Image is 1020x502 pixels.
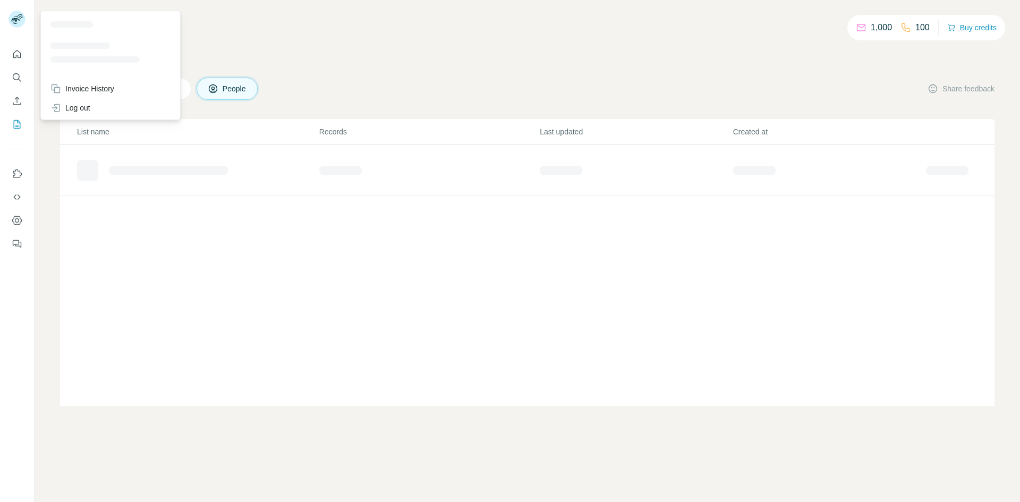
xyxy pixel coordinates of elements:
[8,45,25,64] button: Quick start
[947,20,997,35] button: Buy credits
[540,126,732,137] p: Last updated
[8,68,25,87] button: Search
[915,21,930,34] p: 100
[77,126,318,137] p: List name
[50,83,114,94] div: Invoice History
[733,126,925,137] p: Created at
[871,21,892,34] p: 1,000
[8,115,25,134] button: My lists
[50,103,90,113] div: Log out
[223,83,247,94] span: People
[319,126,539,137] p: Records
[8,211,25,230] button: Dashboard
[8,234,25,253] button: Feedback
[928,83,994,94] button: Share feedback
[8,91,25,110] button: Enrich CSV
[8,164,25,183] button: Use Surfe on LinkedIn
[8,188,25,207] button: Use Surfe API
